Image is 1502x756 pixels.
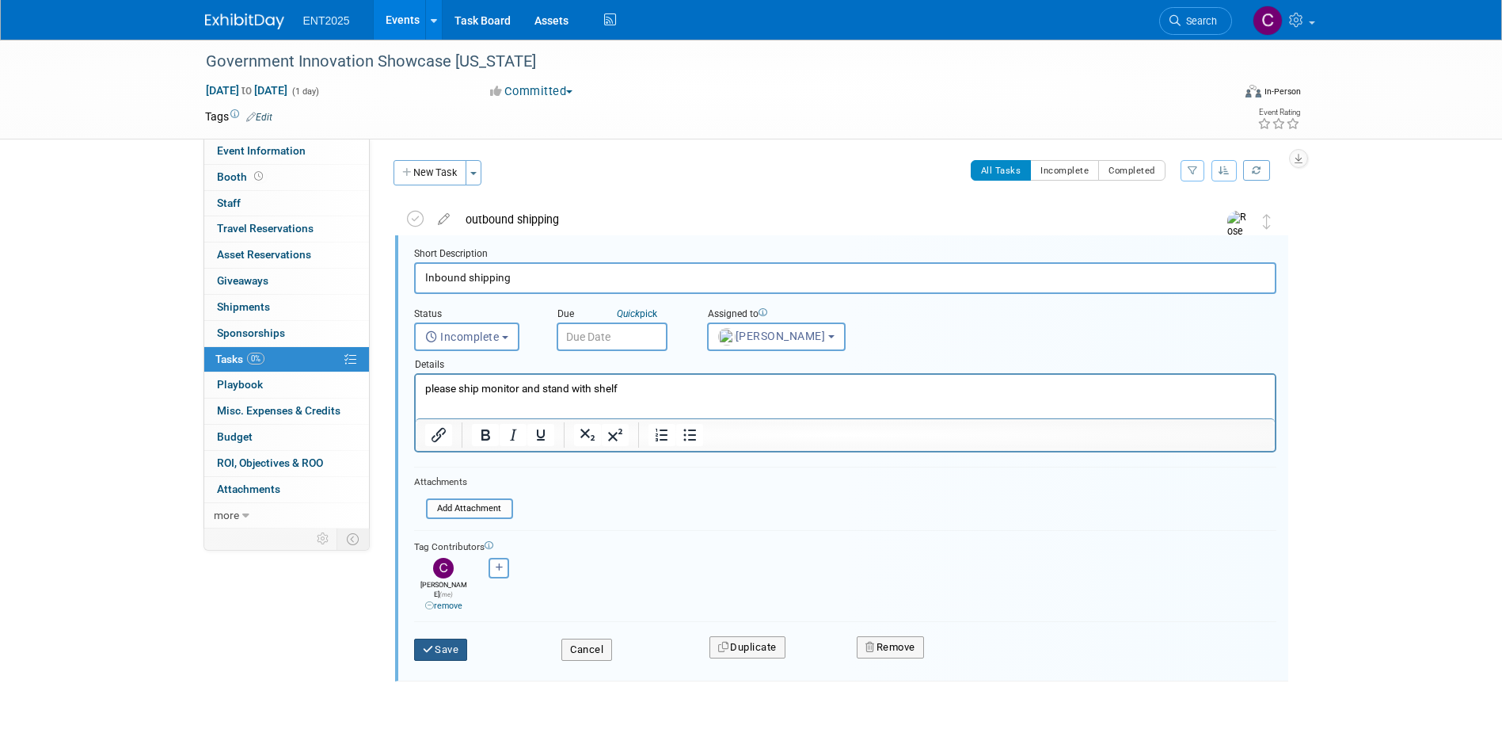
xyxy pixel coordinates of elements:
a: more [204,503,369,529]
a: Sponsorships [204,321,369,346]
span: Travel Reservations [217,222,314,235]
iframe: Rich Text Area [416,375,1275,418]
button: Committed [485,83,579,100]
span: Misc. Expenses & Credits [217,404,340,417]
span: more [214,509,239,521]
span: Asset Reservations [217,248,311,261]
span: ENT2025 [303,14,350,27]
div: Tag Contributors [414,537,1276,554]
div: Government Innovation Showcase [US_STATE] [200,48,1208,76]
button: Numbered list [648,424,675,446]
div: Event Rating [1257,109,1300,116]
a: Booth [204,165,369,190]
span: Staff [217,197,241,209]
span: Event Information [217,144,306,157]
td: Personalize Event Tab Strip [310,529,337,549]
i: Quick [617,308,640,319]
a: edit [430,212,458,227]
span: ROI, Objectives & ROO [217,456,323,469]
div: Short Description [414,247,1276,262]
img: Colleen Mueller [1253,6,1283,36]
button: Save [414,639,468,661]
button: [PERSON_NAME] [707,323,846,351]
a: ROI, Objectives & ROO [204,451,369,476]
td: Toggle Event Tabs [337,529,369,549]
a: Search [1159,7,1232,35]
img: Format-Inperson.png [1245,85,1261,97]
a: Edit [246,112,272,123]
td: Tags [205,109,272,124]
button: New Task [394,160,466,185]
button: Cancel [561,639,612,661]
a: Playbook [204,372,369,398]
a: Asset Reservations [204,242,369,268]
span: Giveaways [217,274,268,287]
div: In-Person [1264,86,1301,97]
div: Attachments [414,475,513,489]
a: Quickpick [614,307,660,320]
span: Shipments [217,300,270,313]
span: (me) [439,591,453,598]
a: Giveaways [204,269,369,294]
span: Search [1181,15,1217,27]
span: Sponsorships [217,326,285,339]
button: Italic [500,424,527,446]
div: Status [414,307,533,323]
span: 0% [247,353,264,365]
a: remove [425,601,462,611]
button: Bold [472,424,499,446]
a: Misc. Expenses & Credits [204,399,369,424]
button: Incomplete [414,323,519,351]
button: Underline [527,424,554,446]
input: Due Date [557,323,667,351]
img: Colleen Mueller [433,558,454,578]
div: Event Format [1139,82,1302,106]
a: Tasks0% [204,347,369,372]
a: Budget [204,425,369,450]
a: Attachments [204,477,369,502]
span: to [239,84,254,97]
input: Name of task or a short description [414,262,1276,293]
button: Duplicate [709,636,785,659]
div: Due [557,307,683,323]
span: [PERSON_NAME] [718,330,826,342]
span: Booth [217,170,266,183]
div: [PERSON_NAME] [418,578,470,613]
img: Rose Bodin [1227,211,1251,267]
span: Budget [217,430,253,443]
span: Attachments [217,483,280,495]
a: Shipments [204,295,369,320]
button: Remove [857,636,924,659]
a: Staff [204,191,369,216]
span: Booth not reserved yet [251,170,266,182]
button: Completed [1098,160,1165,181]
span: Tasks [215,353,264,365]
img: ExhibitDay [205,13,284,29]
span: Playbook [217,378,263,391]
span: (1 day) [291,86,319,97]
a: Travel Reservations [204,216,369,242]
button: All Tasks [971,160,1032,181]
a: Refresh [1243,160,1270,181]
i: Move task [1263,214,1271,229]
span: Incomplete [425,330,500,343]
div: Assigned to [707,307,905,323]
span: [DATE] [DATE] [205,83,288,97]
button: Insert/edit link [425,424,452,446]
button: Bullet list [676,424,703,446]
button: Superscript [602,424,629,446]
a: Event Information [204,139,369,164]
div: Details [414,351,1276,373]
button: Incomplete [1030,160,1099,181]
div: outbound shipping [458,206,1196,233]
button: Subscript [574,424,601,446]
